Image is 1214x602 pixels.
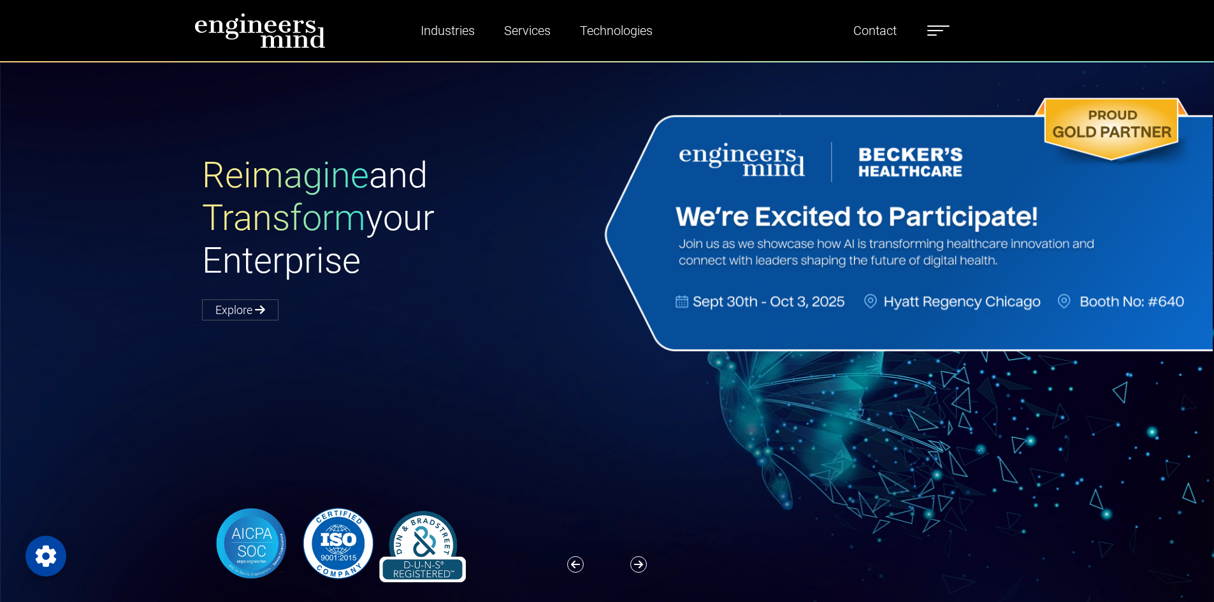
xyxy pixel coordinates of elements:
a: Technologies [575,16,658,45]
img: banner-logo [202,505,473,582]
h1: and your Enterprise [202,154,607,283]
a: Contact [848,16,902,45]
a: Explore [202,299,278,320]
img: Website Banner [598,93,1213,356]
img: logo [194,13,326,48]
a: Industries [416,16,480,45]
span: Reimagine [202,154,369,196]
span: Transform [202,197,366,239]
a: Services [499,16,556,45]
